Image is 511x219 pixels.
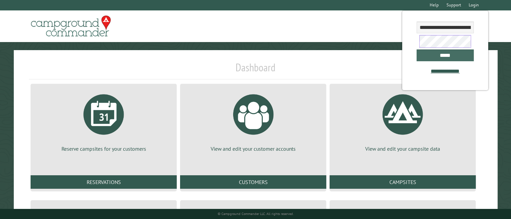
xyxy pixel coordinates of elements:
a: View and edit your campsite data [338,89,468,152]
img: Campground Commander [29,13,113,39]
a: View and edit your customer accounts [188,89,318,152]
h1: Dashboard [29,61,482,79]
a: Reservations [31,175,177,189]
small: © Campground Commander LLC. All rights reserved. [218,212,294,216]
a: Campsites [330,175,476,189]
p: View and edit your customer accounts [188,145,318,152]
p: Reserve campsites for your customers [39,145,169,152]
a: Customers [180,175,326,189]
p: View and edit your campsite data [338,145,468,152]
a: Reserve campsites for your customers [39,89,169,152]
